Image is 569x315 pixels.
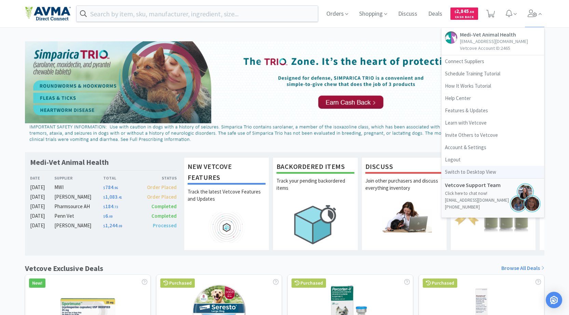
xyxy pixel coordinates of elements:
[147,184,177,190] span: Order Placed
[365,201,443,232] img: hero_discuss.png
[188,188,266,212] p: Track the latest Vetcove Features and Updates
[151,203,177,210] span: Completed
[442,166,544,178] a: Switch to Desktop View
[54,221,103,230] div: [PERSON_NAME]
[113,205,118,209] span: . 73
[113,186,118,190] span: . 96
[546,292,562,308] div: Open Intercom Messenger
[151,213,177,219] span: Completed
[442,92,544,104] a: Help Center
[445,182,513,188] h5: Vetcove Support Team
[54,175,103,181] div: Supplier
[425,11,445,17] a: Deals
[103,224,105,228] span: $
[455,15,474,20] span: Cash Back
[395,11,420,17] a: Discuss
[276,177,354,201] p: Track your pending backordered items
[362,157,447,250] a: DiscussJoin other purchasers and discuss everything inventory
[77,6,318,22] input: Search by item, sku, manufacturer, ingredient, size...
[103,222,122,229] span: 1,244
[103,186,105,190] span: $
[103,195,105,200] span: $
[30,221,177,230] a: [DATE][PERSON_NAME]$1,244.09Processed
[54,183,103,191] div: MWI
[30,157,109,167] h1: Medi-Vet Animal Health
[273,157,358,250] a: Backordered ItemsTrack your pending backordered items
[445,190,487,196] a: Click here to chat now!
[54,193,103,201] div: [PERSON_NAME]
[442,117,544,129] a: Learn with Vetcove
[510,195,527,212] img: ksen.png
[25,41,544,145] img: d2d77c193a314c21b65cb967bbf24cd3_44.png
[442,104,544,117] a: Features & Updates
[118,224,122,228] span: . 09
[188,161,266,185] h1: New Vetcove Features
[188,212,266,243] img: hero_feature_roadmap.png
[469,10,474,14] span: . 58
[103,194,122,200] span: 1,083
[30,202,55,211] div: [DATE]
[103,214,105,219] span: $
[30,202,177,211] a: [DATE]Pharmsource AH$184.73Completed
[460,38,528,45] p: [EMAIL_ADDRESS][DOMAIN_NAME]
[30,183,55,191] div: [DATE]
[442,68,544,80] a: Schedule Training Tutorial
[103,213,112,219] span: 6
[442,141,544,154] a: Account & Settings
[276,201,354,248] img: hero_backorders.png
[108,214,112,219] span: . 09
[118,195,122,200] span: . 41
[442,80,544,92] a: How It Works Tutorial
[30,212,55,220] div: [DATE]
[103,205,105,209] span: $
[460,45,528,52] p: Vetcove Account ID: 2465
[442,154,544,166] a: Logout
[30,183,177,191] a: [DATE]MWI$784.96Order Placed
[442,28,544,55] a: Medi-Vet Animal Health[EMAIL_ADDRESS][DOMAIN_NAME]Vetcove Account ID:2465
[103,175,140,181] div: Total
[103,203,118,210] span: 184
[455,10,456,14] span: $
[54,202,103,211] div: Pharmsource AH
[445,204,541,211] p: [PHONE_NUMBER]
[365,177,443,201] p: Join other purchasers and discuss everything inventory
[140,175,177,181] div: Status
[30,193,177,201] a: [DATE][PERSON_NAME]$1,083.41Order Placed
[524,195,541,212] img: jules.png
[455,8,474,14] span: 2,845
[30,175,55,181] div: Date
[460,31,528,38] h5: Medi-Vet Animal Health
[184,157,269,250] a: New Vetcove FeaturesTrack the latest Vetcove Features and Updates
[30,221,55,230] div: [DATE]
[25,262,103,274] h1: Vetcove Exclusive Deals
[54,212,103,220] div: Penn Vet
[442,129,544,141] a: Invite Others to Vetcove
[517,183,534,200] img: jenna.png
[147,194,177,200] span: Order Placed
[450,4,478,23] a: $2,845.58Cash Back
[153,222,177,229] span: Processed
[445,197,541,204] p: [EMAIL_ADDRESS][DOMAIN_NAME]
[365,161,443,174] h1: Discuss
[501,264,544,273] a: Browse All Deals
[276,161,354,174] h1: Backordered Items
[30,212,177,220] a: [DATE]Penn Vet$6.09Completed
[442,55,544,68] a: Connect Suppliers
[103,184,118,190] span: 784
[25,6,71,21] img: e4e33dab9f054f5782a47901c742baa9_102.png
[30,193,55,201] div: [DATE]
